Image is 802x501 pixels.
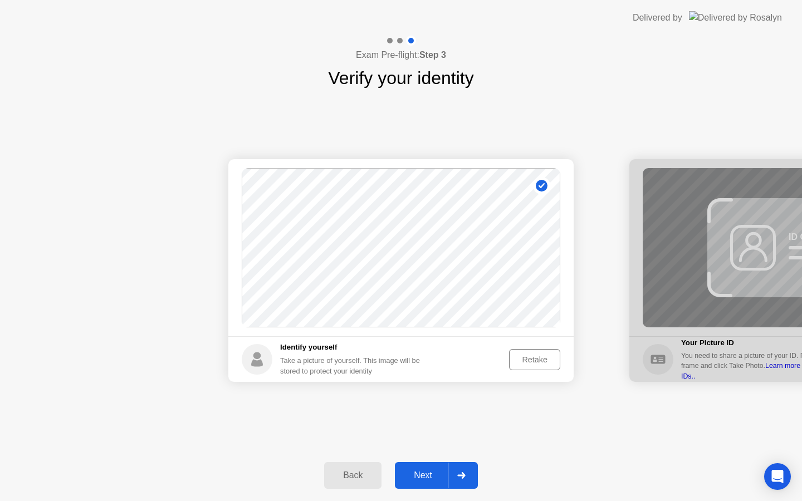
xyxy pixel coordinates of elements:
div: Delivered by [633,11,682,24]
div: Open Intercom Messenger [764,463,791,490]
button: Next [395,462,478,489]
img: Delivered by Rosalyn [689,11,782,24]
h5: Identify yourself [280,342,429,353]
h4: Exam Pre-flight: [356,48,446,62]
div: Next [398,470,448,480]
button: Back [324,462,382,489]
button: Retake [509,349,560,370]
div: Take a picture of yourself. This image will be stored to protect your identity [280,355,429,376]
div: Back [327,470,378,480]
h1: Verify your identity [328,65,473,91]
b: Step 3 [419,50,446,60]
div: Retake [513,355,556,364]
